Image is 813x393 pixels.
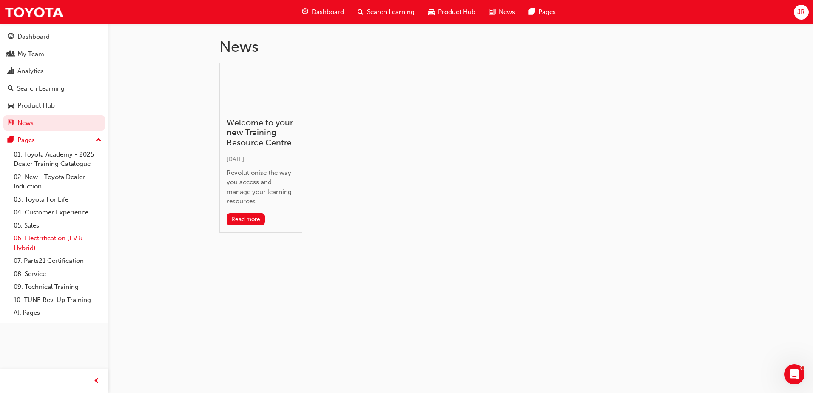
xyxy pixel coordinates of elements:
[3,46,105,62] a: My Team
[3,81,105,97] a: Search Learning
[421,3,482,21] a: car-iconProduct Hub
[784,364,804,384] iframe: Intercom live chat
[8,85,14,93] span: search-icon
[3,98,105,114] a: Product Hub
[3,115,105,131] a: News
[10,219,105,232] a: 05. Sales
[96,135,102,146] span: up-icon
[94,376,100,387] span: prev-icon
[489,7,495,17] span: news-icon
[17,49,44,59] div: My Team
[295,3,351,21] a: guage-iconDashboard
[227,213,265,225] button: Read more
[522,3,563,21] a: pages-iconPages
[3,27,105,132] button: DashboardMy TeamAnalyticsSearch LearningProduct HubNews
[10,254,105,268] a: 07. Parts21 Certification
[10,193,105,206] a: 03. Toyota For Life
[3,63,105,79] a: Analytics
[219,37,702,56] h1: News
[3,132,105,148] button: Pages
[499,7,515,17] span: News
[10,293,105,307] a: 10. TUNE Rev-Up Training
[10,268,105,281] a: 08. Service
[8,33,14,41] span: guage-icon
[797,7,805,17] span: JR
[538,7,556,17] span: Pages
[312,7,344,17] span: Dashboard
[351,3,421,21] a: search-iconSearch Learning
[8,102,14,110] span: car-icon
[10,306,105,319] a: All Pages
[8,137,14,144] span: pages-icon
[17,84,65,94] div: Search Learning
[17,32,50,42] div: Dashboard
[367,7,415,17] span: Search Learning
[438,7,475,17] span: Product Hub
[227,168,295,206] div: Revolutionise the way you access and manage your learning resources.
[17,135,35,145] div: Pages
[482,3,522,21] a: news-iconNews
[10,171,105,193] a: 02. New - Toyota Dealer Induction
[8,51,14,58] span: people-icon
[8,120,14,127] span: news-icon
[794,5,809,20] button: JR
[10,148,105,171] a: 01. Toyota Academy - 2025 Dealer Training Catalogue
[8,68,14,75] span: chart-icon
[10,280,105,293] a: 09. Technical Training
[17,101,55,111] div: Product Hub
[4,3,64,22] img: Trak
[219,63,302,233] a: Welcome to your new Training Resource Centre[DATE]Revolutionise the way you access and manage you...
[358,7,364,17] span: search-icon
[428,7,435,17] span: car-icon
[227,156,244,163] span: [DATE]
[17,66,44,76] div: Analytics
[10,232,105,254] a: 06. Electrification (EV & Hybrid)
[10,206,105,219] a: 04. Customer Experience
[302,7,308,17] span: guage-icon
[3,29,105,45] a: Dashboard
[227,118,295,148] h3: Welcome to your new Training Resource Centre
[529,7,535,17] span: pages-icon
